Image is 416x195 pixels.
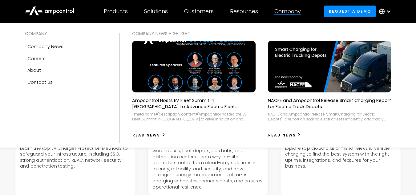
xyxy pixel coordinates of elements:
a: Company news [25,41,107,52]
div: Customers [184,8,214,15]
div: <meta name="description" content="Ampcontrol hosted the EV Fleet Summit in [GEOGRAPHIC_DATA] to d... [132,112,255,121]
div: Solutions [144,8,168,15]
a: About [25,64,107,76]
div: Products [104,8,128,15]
a: Contact Us [25,76,107,88]
div: COMPANY NEWS Highlight [132,30,391,37]
div: NACFE and Ampcontrol release 'Smart Charging for Electric Depots'—a report on scaling electric fl... [268,112,391,121]
div: Read News [132,132,160,138]
div: Company [274,8,301,15]
p: Explore top cloud platforms for electric vehicle charging to find the best system with the right ... [281,145,401,169]
p: Discover how the right microgrid controller can transform EV charging operations for warehouses, ... [148,136,268,190]
div: Resources [230,8,258,15]
p: Ampcontrol Hosts EV Fleet Summit in [GEOGRAPHIC_DATA] to Advance Electric Fleet Management in [GE... [132,97,255,110]
div: About [27,67,41,74]
p: NACFE and Ampcontrol Release Smart Charging Report for Electric Truck Depots [268,97,391,110]
div: Contact Us [27,79,53,86]
div: Careers [27,55,46,62]
div: Read News [268,132,296,138]
p: Learn the top EV Charger Protection Methods to safeguard your infrastructure, including SSO, stro... [15,145,135,169]
a: Request a demo [324,6,376,17]
a: Read News [132,130,166,140]
a: Careers [25,53,107,64]
div: COMPANY [25,30,107,37]
a: Read News [268,130,301,140]
div: Company news [27,43,63,50]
